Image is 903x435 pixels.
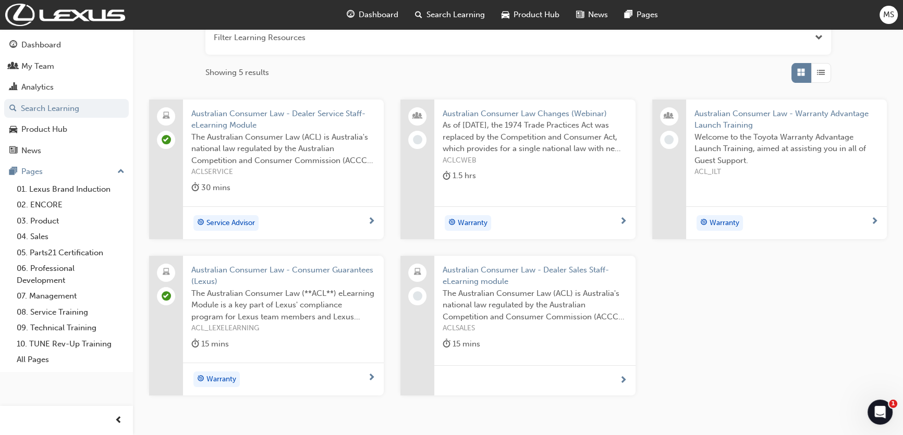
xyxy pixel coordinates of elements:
[13,288,129,304] a: 07. Management
[191,181,230,194] div: 30 mins
[4,33,129,162] button: DashboardMy TeamAnalyticsSearch LearningProduct HubNews
[21,39,61,51] div: Dashboard
[13,320,129,336] a: 09. Technical Training
[694,108,878,131] span: Australian Consumer Law - Warranty Advantage Launch Training
[616,4,666,26] a: pages-iconPages
[13,260,129,288] a: 06. Professional Development
[443,264,627,288] span: Australian Consumer Law - Dealer Sales Staff-eLearning module
[115,414,123,427] span: prev-icon
[868,400,893,425] iframe: Intercom live chat
[458,217,487,229] span: Warranty
[694,131,878,167] span: Welcome to the Toyota Warranty Advantage Launch Training, aimed at assisting you in all of Guest ...
[710,217,739,229] span: Warranty
[9,62,17,71] span: people-icon
[5,4,125,26] img: Trak
[443,108,627,120] span: Australian Consumer Law Changes (Webinar)
[9,104,17,114] span: search-icon
[191,322,375,334] span: ACL_LEXELEARNING
[9,146,17,156] span: news-icon
[4,162,129,181] button: Pages
[414,109,421,123] span: people-icon
[448,216,456,230] span: target-icon
[13,352,129,368] a: All Pages
[21,60,54,72] div: My Team
[191,166,375,178] span: ACLSERVICE
[426,9,485,21] span: Search Learning
[21,145,41,157] div: News
[191,338,229,351] div: 15 mins
[338,4,407,26] a: guage-iconDashboard
[13,336,129,352] a: 10. TUNE Rev-Up Training
[407,4,493,26] a: search-iconSearch Learning
[197,216,204,230] span: target-icon
[13,245,129,261] a: 05. Parts21 Certification
[191,131,375,167] span: The Australian Consumer Law (ACL) is Australia's national law regulated by the Australian Competi...
[163,266,170,279] span: laptop-icon
[368,374,375,383] span: next-icon
[359,9,398,21] span: Dashboard
[514,9,559,21] span: Product Hub
[443,322,627,334] span: ACLSALES
[4,57,129,76] a: My Team
[205,67,269,79] span: Showing 5 results
[493,4,568,26] a: car-iconProduct Hub
[162,135,171,144] span: learningRecordVerb_PASS-icon
[400,100,635,239] a: Australian Consumer Law Changes (Webinar)As of [DATE], the 1974 Trade Practices Act was replaced ...
[817,67,825,79] span: List
[568,4,616,26] a: news-iconNews
[637,9,658,21] span: Pages
[502,8,509,21] span: car-icon
[13,229,129,245] a: 04. Sales
[413,135,422,144] span: learningRecordVerb_NONE-icon
[443,338,450,351] span: duration-icon
[665,109,673,123] span: people-icon
[13,213,129,229] a: 03. Product
[13,197,129,213] a: 02. ENCORE
[206,374,236,386] span: Warranty
[149,256,384,395] a: Australian Consumer Law - Consumer Guarantees (Lexus)The Australian Consumer Law (**ACL**) eLearn...
[4,35,129,55] a: Dashboard
[9,41,17,50] span: guage-icon
[191,181,199,194] span: duration-icon
[206,217,255,229] span: Service Advisor
[619,376,627,386] span: next-icon
[443,169,476,182] div: 1.5 hrs
[163,109,170,123] span: laptop-icon
[191,288,375,323] span: The Australian Consumer Law (**ACL**) eLearning Module is a key part of Lexus' compliance program...
[197,372,204,386] span: target-icon
[443,155,627,167] span: ACLCWEB
[117,165,125,179] span: up-icon
[368,217,375,227] span: next-icon
[13,304,129,320] a: 08. Service Training
[694,166,878,178] span: ACL_ILT
[797,67,805,79] span: Grid
[21,81,54,93] div: Analytics
[576,8,584,21] span: news-icon
[4,78,129,97] a: Analytics
[700,216,707,230] span: target-icon
[162,291,171,301] span: learningRecordVerb_PASS-icon
[414,266,421,279] span: laptop-icon
[619,217,627,227] span: next-icon
[664,135,674,144] span: learningRecordVerb_NONE-icon
[21,123,67,135] div: Product Hub
[400,256,635,395] a: Australian Consumer Law - Dealer Sales Staff-eLearning moduleThe Australian Consumer Law (ACL) is...
[443,119,627,155] span: As of [DATE], the 1974 Trade Practices Act was replaced by the Competition and Consumer Act, whic...
[13,181,129,197] a: 01. Lexus Brand Induction
[871,217,878,227] span: next-icon
[149,100,384,239] a: Australian Consumer Law - Dealer Service Staff- eLearning ModuleThe Australian Consumer Law (ACL)...
[191,108,375,131] span: Australian Consumer Law - Dealer Service Staff- eLearning Module
[21,166,43,178] div: Pages
[191,264,375,288] span: Australian Consumer Law - Consumer Guarantees (Lexus)
[9,167,17,177] span: pages-icon
[815,32,823,44] button: Open the filter
[9,125,17,134] span: car-icon
[4,141,129,160] a: News
[880,6,898,24] button: MS
[625,8,632,21] span: pages-icon
[191,338,199,351] span: duration-icon
[652,100,887,239] a: Australian Consumer Law - Warranty Advantage Launch TrainingWelcome to the Toyota Warranty Advant...
[413,291,422,301] span: learningRecordVerb_NONE-icon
